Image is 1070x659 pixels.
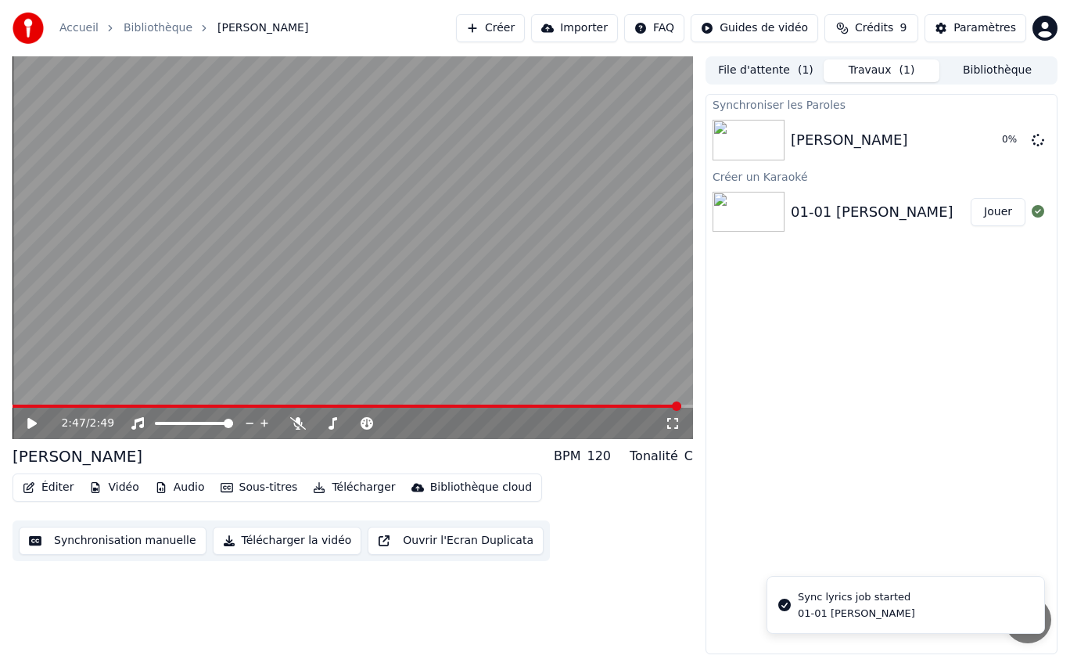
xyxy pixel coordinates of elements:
button: FAQ [624,14,684,42]
div: 01-01 [PERSON_NAME] [798,607,915,621]
button: Jouer [971,198,1025,226]
div: / [61,416,99,431]
div: Tonalité [630,447,678,466]
a: Accueil [59,20,99,36]
div: Synchroniser les Paroles [706,95,1057,113]
button: Crédits9 [824,14,918,42]
div: C [684,447,693,466]
button: File d'attente [708,59,824,82]
div: Paramètres [953,20,1016,36]
a: Bibliothèque [124,20,192,36]
button: Importer [531,14,618,42]
div: [PERSON_NAME] [13,445,142,467]
button: Bibliothèque [939,59,1055,82]
div: Créer un Karaoké [706,167,1057,185]
span: 2:47 [61,416,85,431]
div: BPM [554,447,580,466]
span: ( 1 ) [798,63,813,78]
span: 2:49 [90,416,114,431]
button: Paramètres [925,14,1026,42]
button: Éditer [16,477,80,499]
span: ( 1 ) [899,63,915,78]
button: Travaux [824,59,939,82]
img: youka [13,13,44,44]
div: 120 [587,447,611,466]
button: Synchronisation manuelle [19,527,206,555]
div: 01-01 [PERSON_NAME] [791,201,953,223]
div: [PERSON_NAME] [791,129,908,151]
button: Créer [456,14,525,42]
button: Vidéo [83,477,145,499]
span: [PERSON_NAME] [217,20,308,36]
button: Sous-titres [214,477,304,499]
button: Audio [149,477,211,499]
span: Crédits [855,20,893,36]
button: Ouvrir l'Ecran Duplicata [368,527,544,555]
button: Télécharger la vidéo [213,527,362,555]
div: Bibliothèque cloud [430,480,532,495]
span: 9 [899,20,907,36]
button: Guides de vidéo [691,14,818,42]
button: Télécharger [307,477,401,499]
div: Sync lyrics job started [798,589,915,605]
div: 0 % [1002,134,1025,146]
nav: breadcrumb [59,20,308,36]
